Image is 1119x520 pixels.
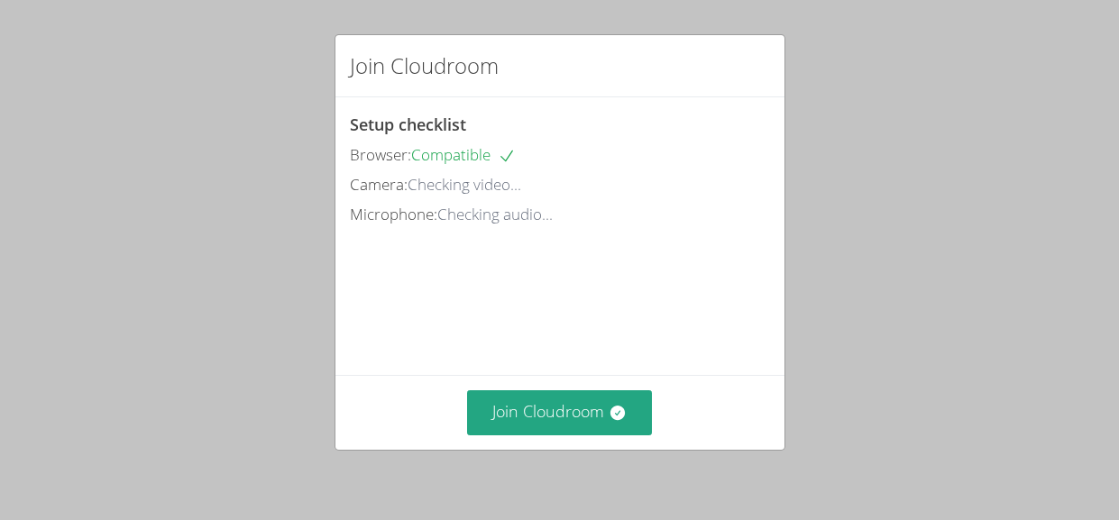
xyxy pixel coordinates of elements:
h2: Join Cloudroom [350,50,499,82]
span: Browser: [350,144,411,165]
span: Checking video... [408,174,521,195]
span: Compatible [411,144,516,165]
button: Join Cloudroom [467,390,652,434]
span: Camera: [350,174,408,195]
span: Checking audio... [437,204,553,224]
span: Microphone: [350,204,437,224]
span: Setup checklist [350,114,466,135]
